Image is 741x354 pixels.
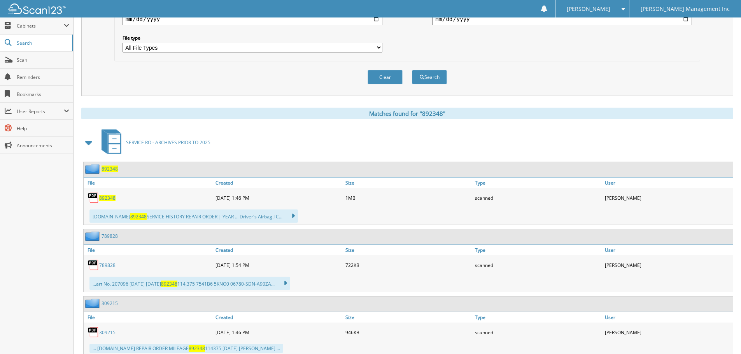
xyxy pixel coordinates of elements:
[603,190,733,206] div: [PERSON_NAME]
[343,257,473,273] div: 722KB
[603,257,733,273] div: [PERSON_NAME]
[89,344,283,353] div: ... [DOMAIN_NAME] REPAIR ORDER MILEAGE 114375 [DATE] [PERSON_NAME] ...
[343,324,473,340] div: 946KB
[603,178,733,188] a: User
[343,178,473,188] a: Size
[123,35,382,41] label: File type
[84,178,214,188] a: File
[85,298,102,308] img: folder2.png
[473,324,603,340] div: scanned
[17,74,69,80] span: Reminders
[88,326,99,338] img: PDF.png
[85,231,102,241] img: folder2.png
[473,312,603,323] a: Type
[102,300,118,307] a: 309215
[343,190,473,206] div: 1MB
[99,195,116,201] a: 892348
[17,125,69,132] span: Help
[641,7,730,11] span: [PERSON_NAME] Management Inc
[473,190,603,206] div: scanned
[214,190,343,206] div: [DATE] 1:46 PM
[214,257,343,273] div: [DATE] 1:54 PM
[17,91,69,98] span: Bookmarks
[99,262,116,269] a: 789828
[17,108,64,115] span: User Reports
[88,192,99,204] img: PDF.png
[214,324,343,340] div: [DATE] 1:46 PM
[97,127,210,158] a: SERVICE RO - ARCHIVES PRIOR TO 2025
[85,164,102,174] img: folder2.png
[567,7,610,11] span: [PERSON_NAME]
[17,40,68,46] span: Search
[17,23,64,29] span: Cabinets
[123,13,382,25] input: start
[702,317,741,354] iframe: Chat Widget
[81,108,733,119] div: Matches found for "892348"
[89,209,298,223] div: [DOMAIN_NAME] SERVICE HISTORY REPAIR ORDER | YEAR ... Driver's Airbag J C...
[189,345,205,352] span: 892348
[603,324,733,340] div: [PERSON_NAME]
[17,142,69,149] span: Announcements
[214,245,343,255] a: Created
[412,70,447,84] button: Search
[473,257,603,273] div: scanned
[126,139,210,146] span: SERVICE RO - ARCHIVES PRIOR TO 2025
[343,312,473,323] a: Size
[214,178,343,188] a: Created
[89,277,290,290] div: ...art No. 207096 [DATE] [DATE] 114,375 7541B6 5KNO0 06780-SDN-A90ZA...
[603,245,733,255] a: User
[214,312,343,323] a: Created
[473,245,603,255] a: Type
[102,233,118,239] a: 789828
[99,329,116,336] a: 309215
[343,245,473,255] a: Size
[8,3,66,14] img: scan123-logo-white.svg
[161,281,177,287] span: 892348
[84,245,214,255] a: File
[130,213,147,220] span: 892348
[473,178,603,188] a: Type
[368,70,403,84] button: Clear
[84,312,214,323] a: File
[603,312,733,323] a: User
[88,259,99,271] img: PDF.png
[102,166,118,172] a: 892348
[17,57,69,63] span: Scan
[432,13,692,25] input: end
